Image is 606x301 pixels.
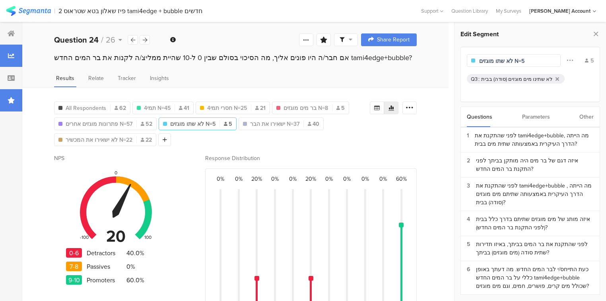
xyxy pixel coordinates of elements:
div: Response Distribution [205,154,417,162]
span: 21 [255,104,266,112]
div: -100 [80,234,89,241]
div: 0% [289,175,297,183]
span: פתרונות מוגזים אחרים N=57 [66,120,132,128]
span: Edit Segment [460,29,499,39]
div: 2 [467,156,476,173]
div: : [478,75,481,83]
span: Share Report [377,37,410,43]
img: segmanta logo [6,6,51,16]
div: לפני שהתקנת את בר המים בביתך, באיזו תדירות שתית סודה (מים מוגזים) בביתך? [476,240,594,257]
div: 20% [251,175,262,183]
span: 40 [308,120,319,128]
div: 0-6 [66,248,82,258]
span: Relate [88,74,104,82]
span: ישאירו את הבר N=37 [250,120,299,128]
div: Other [579,107,594,127]
div: 0% [343,175,351,183]
div: 5 [585,57,594,65]
span: בר מים מוגזים N=8 [284,104,328,112]
div: Passives [87,262,126,271]
div: 3 [467,182,476,207]
div: 0% [271,175,279,183]
div: Parameters [522,107,550,127]
div: אם חבר/ה היו פונים אליך, מה הסיכוי בסולם שבין 0 ל-10 שהיית ממליצ/ה לקנות את בר המים החדש tami4edg... [54,53,417,63]
div: 20 [106,225,126,248]
span: לא ישאירו את המכשיר N=22 [66,136,132,144]
div: כעת התייחס/י לבר המים החדש. מה דעתך באופן כללי על בר המים החדש tami4edge+bubble שכולל מים קרים, פ... [476,265,594,290]
span: 22 [141,136,152,144]
div: 100 [144,234,151,241]
span: 62 [115,104,126,112]
span: 41 [179,104,189,112]
div: לפני שהתקנת את tami4edge+bubble , מה הייתה הדרך העיקרית באמצעותה שתיתם מים מוגזים (סודה) בבית? [476,182,594,207]
div: איזה מותג של מים מוגזים שתיתם בדרך כלל בבית (לפני התקנת בר המים החדש)? [476,215,594,232]
span: 5 [336,104,345,112]
div: 60.0% [126,276,144,285]
div: 1 [467,131,475,148]
div: Questions [467,107,492,127]
span: All Respondents [66,104,106,112]
div: לא שתינו מים מוגזים (סודה) בבית [481,75,552,83]
div: 0% [361,175,369,183]
span: תמי4 N=45 [144,104,171,112]
div: 0% [325,175,333,183]
div: איזה דגם של בר מים היה מותקן בביתך לפני התקנת בר המים החדש? [476,156,594,173]
div: Promoters [87,276,126,285]
div: 6 [467,265,476,290]
div: NPS [54,154,153,162]
span: / [101,34,103,46]
b: Question 24 [54,34,99,46]
div: 0% [235,175,243,183]
div: | [54,6,55,16]
span: לא שתו מוגזים N=5 [170,120,216,128]
span: חסרי תמי4 N=25 [207,104,247,112]
div: 9-10 [66,275,82,285]
div: 40.0% [126,248,144,258]
input: Segment name... [479,57,548,65]
div: 60% [396,175,407,183]
div: Q3 [471,75,478,83]
div: Support [421,5,443,17]
div: 4 [467,215,476,232]
span: Insights [150,74,169,82]
div: 0% [126,262,135,271]
span: 52 [141,120,152,128]
a: My Surveys [492,7,525,15]
div: לפני שהתקנת את tami4edge+bubble, מה הייתה הדרך העיקרית באמצעותה שתית מים בבית? [475,131,594,148]
span: Tracker [118,74,136,82]
div: 0% [379,175,387,183]
div: [PERSON_NAME] Account [529,7,590,15]
div: 7-8 [66,262,82,271]
div: 20% [305,175,316,183]
div: 0 [115,169,117,176]
span: Results [56,74,74,82]
div: 0% [217,175,224,183]
div: 5 [467,240,476,257]
a: Question Library [447,7,492,15]
span: 26 [106,34,115,46]
div: 2 פיז שאלון בטא שטראוס tami4edge + bubble חדשים [58,7,202,15]
div: Detractors [87,248,126,258]
span: 5 [224,120,232,128]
